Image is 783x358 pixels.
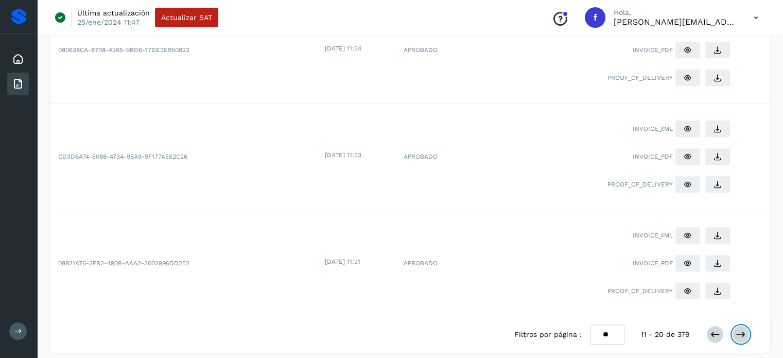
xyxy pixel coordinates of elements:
div: [DATE] 11:33 [325,150,393,160]
span: PROOF_OF_DELIVERY [607,180,673,189]
p: f.moreno@transportesttc.com.mx [614,17,737,27]
span: 11 - 20 de 379 [641,329,690,340]
td: APROBADO [395,104,488,210]
span: INVOICE_XML [633,124,673,133]
span: INVOICE_XML [633,231,673,240]
div: Facturas [7,73,29,95]
div: [DATE] 11:34 [325,44,393,53]
div: Inicio [7,48,29,71]
td: 08821A76-3FB2-490B-AAA2-3002996DD252 [50,210,323,316]
span: Filtros por página : [514,329,582,340]
span: PROOF_OF_DELIVERY [607,286,673,296]
span: Actualizar SAT [161,14,212,21]
button: Actualizar SAT [155,8,218,27]
span: INVOICE_PDF [633,45,673,55]
p: 25/ene/2024 11:47 [77,18,140,27]
td: CD3D6A74-5088-4734-95A9-9F177A552C26 [50,104,323,210]
p: Hola, [614,8,737,17]
span: INVOICE_PDF [633,152,673,161]
span: INVOICE_PDF [633,259,673,268]
span: PROOF_OF_DELIVERY [607,73,673,82]
div: [DATE] 11:31 [325,257,393,266]
p: Última actualización [77,8,150,18]
td: APROBADO [395,210,488,316]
